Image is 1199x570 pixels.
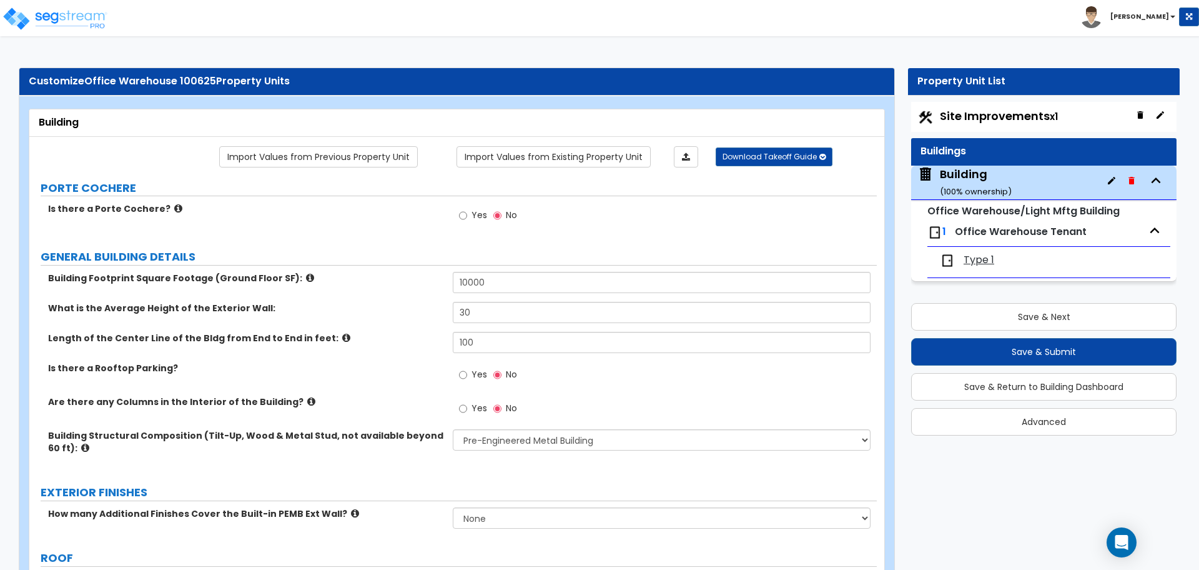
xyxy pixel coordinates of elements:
[456,146,651,167] a: Import the dynamic attribute values from existing properties.
[39,116,875,130] div: Building
[920,144,1167,159] div: Buildings
[493,209,501,222] input: No
[911,373,1177,401] button: Save & Return to Building Dashboard
[1050,110,1058,123] small: x1
[940,166,1012,198] div: Building
[911,408,1177,436] button: Advanced
[471,402,487,414] span: Yes
[927,204,1120,218] small: Office Warehouse/Light Mftg Building
[940,253,955,268] img: door.png
[48,429,443,454] label: Building Structural Composition (Tilt-Up, Wood & Metal Stud, not available beyond 60 ft):
[307,397,315,406] i: click for more info!
[955,224,1087,239] span: Office Warehouse Tenant
[506,209,517,221] span: No
[459,402,467,416] input: Yes
[174,204,182,213] i: click for more info!
[911,303,1177,331] button: Save & Next
[41,484,877,501] label: EXTERIOR FINISHES
[471,368,487,381] span: Yes
[29,74,885,89] div: Customize Property Units
[1107,527,1137,557] div: Open Intercom Messenger
[48,332,443,344] label: Length of the Center Line of the Bldg from End to End in feet:
[48,302,443,314] label: What is the Average Height of the Exterior Wall:
[306,273,314,282] i: click for more info!
[493,368,501,382] input: No
[942,224,946,239] span: 1
[41,180,877,196] label: PORTE COCHERE
[940,108,1058,124] span: Site Improvements
[342,333,350,342] i: click for more info!
[459,368,467,382] input: Yes
[917,74,1170,89] div: Property Unit List
[674,146,698,167] a: Import the dynamic attributes value through Excel sheet
[351,509,359,518] i: click for more info!
[81,443,89,452] i: click for more info!
[506,368,517,381] span: No
[48,362,443,374] label: Is there a Rooftop Parking?
[917,166,934,182] img: building.svg
[48,202,443,215] label: Is there a Porte Cochere?
[459,209,467,222] input: Yes
[927,225,942,240] img: door.png
[84,74,216,88] span: Office Warehouse 100625
[1080,6,1102,28] img: avatar.png
[48,396,443,408] label: Are there any Columns in the Interior of the Building?
[2,6,108,31] img: logo_pro_r.png
[911,338,1177,366] button: Save & Submit
[723,151,817,162] span: Download Takeoff Guide
[940,186,1012,197] small: ( 100 % ownership)
[964,253,994,267] span: Type 1
[1110,12,1169,21] b: [PERSON_NAME]
[506,402,517,414] span: No
[41,550,877,566] label: ROOF
[917,166,1012,198] span: Building
[219,146,418,167] a: Import the dynamic attribute values from previous properties.
[917,109,934,126] img: Construction.png
[48,272,443,284] label: Building Footprint Square Footage (Ground Floor SF):
[493,402,501,416] input: No
[471,209,487,221] span: Yes
[716,147,832,166] button: Download Takeoff Guide
[41,249,877,265] label: GENERAL BUILDING DETAILS
[48,507,443,520] label: How many Additional Finishes Cover the Built-in PEMB Ext Wall?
